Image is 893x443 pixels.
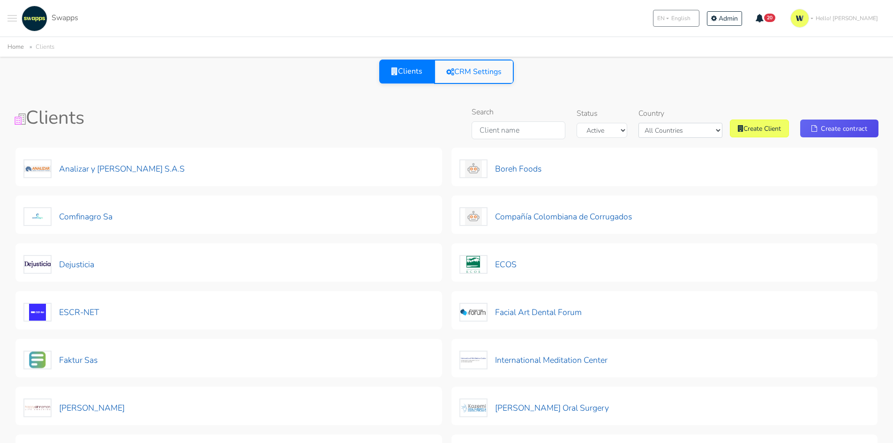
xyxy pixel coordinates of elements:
[459,350,608,370] button: International Meditation Center
[653,10,699,27] button: ENEnglish
[459,159,542,179] button: Boreh Foods
[459,255,488,274] img: ECOS
[26,42,54,53] li: Clients
[800,120,878,137] a: Create contract
[23,255,52,274] img: Dejusticia
[23,159,52,178] img: Analizar y Lombana S.A.S
[23,351,52,369] img: Faktur Sas
[23,302,99,322] button: ESCR-NET
[434,60,514,84] a: CRM Settings
[52,13,78,23] span: Swapps
[22,6,47,31] img: swapps-linkedin-v2.jpg
[787,5,885,31] a: Hello! [PERSON_NAME]
[459,303,488,322] img: Facial Art Dental Forum
[459,159,488,178] img: Boreh Foods
[459,398,609,418] button: [PERSON_NAME] Oral Surgery
[577,108,598,119] label: Status
[459,207,632,226] button: Compañía Colombiana de Corrugados
[459,207,488,226] img: Compañía Colombiana de Corrugados
[23,303,52,322] img: ESCR-NET
[379,60,514,84] div: View selector
[750,10,782,26] button: 20
[764,14,775,22] span: 20
[730,120,789,137] a: Create Client
[23,398,125,418] button: [PERSON_NAME]
[23,207,113,226] button: Comfinagro Sa
[8,43,24,51] a: Home
[15,113,26,125] img: Clients Icon
[23,350,98,370] button: Faktur Sas
[638,108,664,119] label: Country
[472,106,494,118] label: Search
[816,14,878,23] span: Hello! [PERSON_NAME]
[379,59,435,83] a: Clients
[719,14,738,23] span: Admin
[23,159,185,179] button: Analizar y [PERSON_NAME] S.A.S
[459,255,517,274] button: ECOS
[707,11,742,26] a: Admin
[23,398,52,417] img: Kathy Jalali
[459,398,488,417] img: Kazemi Oral Surgery
[19,6,78,31] a: Swapps
[459,302,582,322] button: Facial Art Dental Forum
[790,9,809,28] img: isotipo-3-3e143c57.png
[23,207,52,226] img: Comfinagro Sa
[472,121,565,139] input: Client name
[15,106,293,129] h1: Clients
[459,351,488,369] img: International Meditation Center
[23,255,95,274] button: Dejusticia
[671,14,690,23] span: English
